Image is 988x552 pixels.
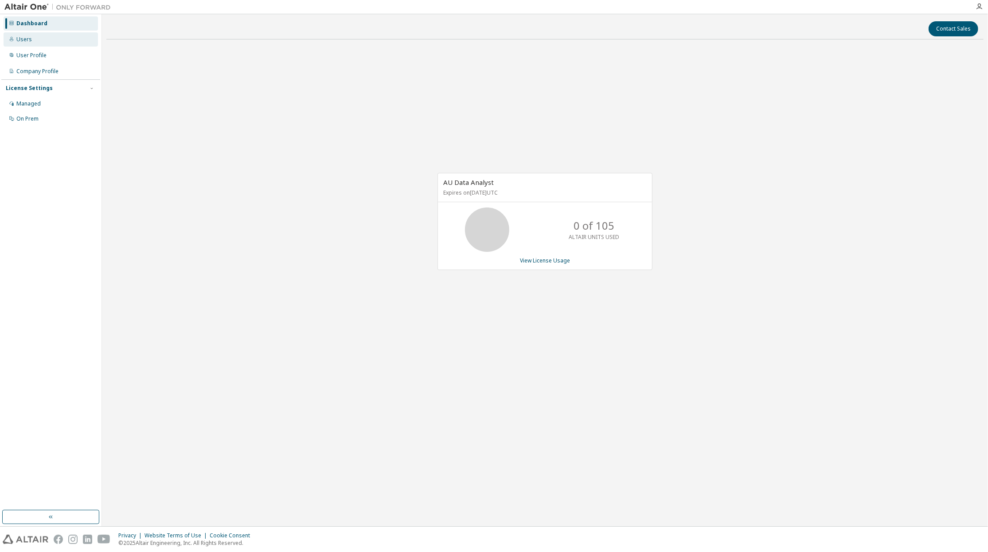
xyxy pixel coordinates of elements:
p: Expires on [DATE] UTC [443,189,644,196]
button: Contact Sales [929,21,978,36]
img: facebook.svg [54,535,63,544]
div: License Settings [6,85,53,92]
div: Managed [16,100,41,107]
a: View License Usage [520,257,570,264]
span: AU Data Analyst [443,178,494,187]
img: instagram.svg [68,535,78,544]
div: User Profile [16,52,47,59]
img: youtube.svg [98,535,110,544]
div: On Prem [16,115,39,122]
div: Privacy [118,532,144,539]
div: Dashboard [16,20,47,27]
div: Company Profile [16,68,59,75]
img: altair_logo.svg [3,535,48,544]
div: Cookie Consent [210,532,255,539]
div: Website Terms of Use [144,532,210,539]
div: Users [16,36,32,43]
img: linkedin.svg [83,535,92,544]
p: 0 of 105 [574,218,614,233]
img: Altair One [4,3,115,12]
p: © 2025 Altair Engineering, Inc. All Rights Reserved. [118,539,255,547]
p: ALTAIR UNITS USED [569,233,619,241]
